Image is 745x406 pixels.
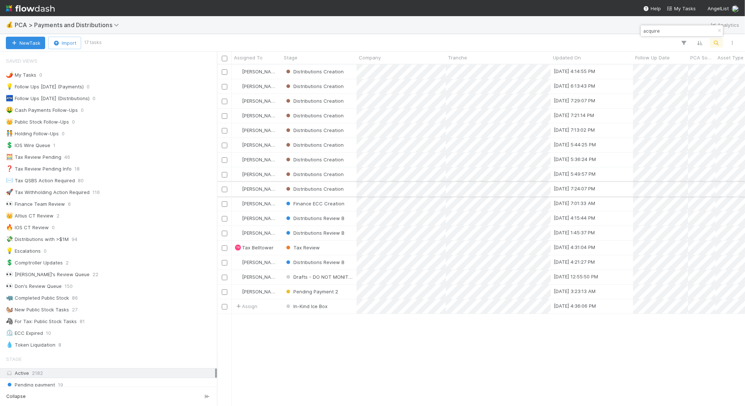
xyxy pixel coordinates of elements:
div: [DATE] 5:36:24 PM [554,156,596,163]
div: IOS CT Review [6,223,49,232]
span: PCA > Payments and Distributions [15,21,123,29]
span: Tax Review [293,245,320,250]
span: Distributions Creation [293,83,344,89]
span: Company [359,54,381,61]
span: 81 [80,317,85,326]
span: 86 [72,293,78,303]
span: Distributions Creation [293,157,344,162]
span: 🌶️ [6,72,13,78]
input: Toggle Row Selected [222,172,227,178]
span: Stage [284,54,297,61]
img: avatar_a2d05fec-0a57-4266-8476-74cda3464b0e.png [235,127,241,133]
div: Tax QSBS Action Required [6,176,75,185]
div: [DATE] 4:14:55 PM [554,67,595,75]
span: 0 [72,117,75,127]
span: 👀 [6,201,13,207]
span: Stage [6,352,22,366]
input: Toggle Row Selected [222,187,227,192]
span: [PERSON_NAME] [242,171,279,177]
small: 17 tasks [84,39,102,46]
span: 150 [65,282,73,291]
div: Escalations [6,246,41,256]
span: [PERSON_NAME] [242,215,279,221]
div: Finance Team Review [6,200,65,209]
span: Asset Type [717,54,744,61]
input: Toggle Row Selected [222,113,227,119]
span: 💲 [6,142,13,148]
span: Distributions Creation [293,98,344,104]
span: Distributions Creation [293,142,344,148]
span: [PERSON_NAME] [242,142,279,148]
span: [PERSON_NAME] [242,83,279,89]
img: avatar_a2d05fec-0a57-4266-8476-74cda3464b0e.png [235,113,241,118]
span: [PERSON_NAME] [242,157,279,162]
div: Altius CT Review [6,211,54,220]
span: 2 [66,258,69,267]
div: Public Stock Follow-Ups [6,117,69,127]
span: Distributions Creation [293,171,344,177]
input: Search... [642,26,715,35]
div: For Tax: Public Stock Tasks [6,317,77,326]
span: Tranche [448,54,467,61]
button: NewTask [6,37,45,49]
span: Distributions Creation [293,69,344,74]
div: [DATE] 7:24:07 PM [554,185,595,192]
span: 👀 [6,271,13,277]
img: avatar_87e1a465-5456-4979-8ac4-f0cdb5bbfe2d.png [235,230,241,236]
div: Cash Payments Follow-Ups [6,106,78,115]
input: Toggle Row Selected [222,304,227,310]
span: ⏲️ [6,330,13,336]
div: [DATE] 7:01:33 AM [554,200,595,207]
span: 46 [64,153,70,162]
div: Completed Public Stock [6,293,69,303]
span: [PERSON_NAME] [242,201,279,206]
span: TB [236,246,240,249]
input: Toggle Row Selected [222,231,227,236]
a: Analytics [710,21,739,29]
span: 116 [93,188,100,197]
img: avatar_a2d05fec-0a57-4266-8476-74cda3464b0e.png [235,157,241,162]
div: Distributions with >$1M [6,235,69,244]
div: Tax Review Pending Info [6,164,72,173]
div: Holding Follow-Ups [6,129,59,138]
div: Help [643,5,661,12]
span: 💸 [6,236,13,242]
div: [DATE] 7:13:02 PM [554,126,595,133]
div: [DATE] 3:23:13 AM [554,288,596,295]
div: Don's Review Queue [6,282,62,291]
span: 🐿️ [6,306,13,312]
span: 🦓 [6,318,13,324]
span: [PERSON_NAME] [242,259,279,265]
input: Toggle Row Selected [222,84,227,89]
span: 8 [58,340,61,350]
input: Toggle Row Selected [222,143,227,148]
img: avatar_705b8750-32ac-4031-bf5f-ad93a4909bc8.png [235,289,241,295]
div: [DATE] 12:55:50 PM [554,273,598,280]
span: 👀 [6,283,13,289]
input: Toggle Row Selected [222,289,227,295]
div: Follow Ups [DATE] (Payments) [6,82,84,91]
img: avatar_f32b584b-9fa7-42e4-bca2-ac5b6bf32423.png [732,5,739,12]
img: avatar_a2d05fec-0a57-4266-8476-74cda3464b0e.png [235,215,241,221]
span: 🚀 [6,189,13,195]
span: 🏧 [6,95,13,101]
span: 0 [87,82,90,91]
span: Assigned To [234,54,263,61]
input: Toggle Row Selected [222,128,227,133]
span: ✉️ [6,177,13,183]
div: ECC Expired [6,329,43,338]
span: Distributions Review B [293,259,344,265]
input: Toggle Row Selected [222,260,227,266]
div: [DATE] 5:49:57 PM [554,170,596,178]
span: ❓ [6,165,13,172]
div: [DATE] 7:21:14 PM [554,111,594,119]
span: 0 [93,94,95,103]
span: Finance ECC Creation [293,201,344,206]
span: [PERSON_NAME] [242,69,279,74]
div: Tax Belltower [235,245,241,250]
span: 27 [72,305,77,314]
div: [DATE] 4:36:06 PM [554,302,596,310]
span: Pending Payment 2 [293,289,338,295]
span: 6 [68,200,71,209]
span: Updated On [553,54,581,61]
